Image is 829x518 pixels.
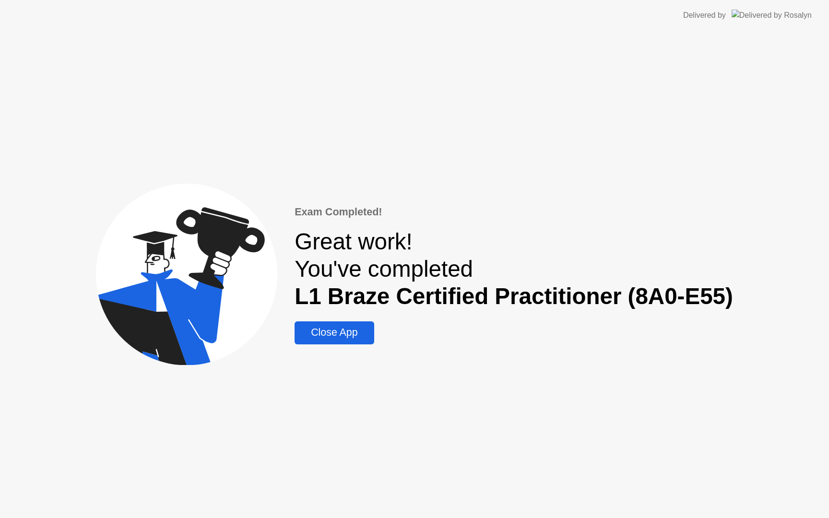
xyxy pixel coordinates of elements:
[297,327,371,339] div: Close App
[295,283,733,309] b: L1 Braze Certified Practitioner (8A0-E55)
[683,10,726,21] div: Delivered by
[295,228,733,310] div: Great work! You've completed
[295,204,733,220] div: Exam Completed!
[732,10,812,21] img: Delivered by Rosalyn
[295,321,374,344] button: Close App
